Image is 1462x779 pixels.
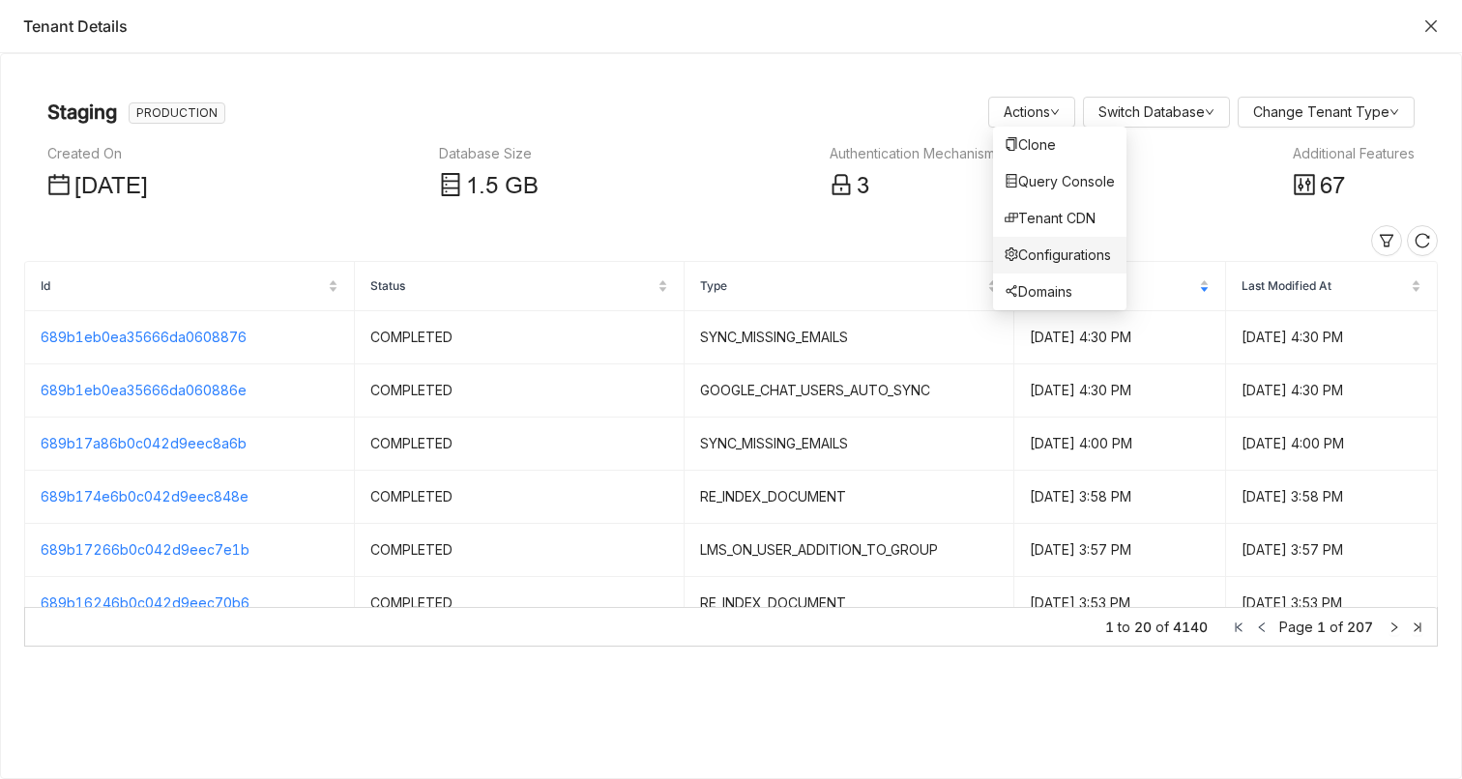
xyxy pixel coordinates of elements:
[1005,136,1056,153] a: Clone
[1014,577,1226,630] td: [DATE] 3:53 PM
[129,102,225,124] nz-tag: PRODUCTION
[685,364,1014,418] td: GOOGLE_CHAT_USERS_AUTO_SYNC
[1330,619,1343,635] span: of
[355,524,685,577] td: COMPLETED
[1083,97,1230,128] button: Switch Database
[1005,173,1115,189] a: Query Console
[41,541,249,558] a: 689b17266b0c042d9eec7e1b
[1317,619,1326,635] span: 1
[1226,471,1438,524] td: [DATE] 3:58 PM
[479,173,539,199] span: .5 GB
[355,311,685,364] td: COMPLETED
[1105,617,1114,638] span: 1
[685,524,1014,577] td: LMS_ON_USER_ADDITION_TO_GROUP
[1005,246,1111,263] a: Configurations
[41,594,249,611] a: 689b16246b0c042d9eec70b6
[1014,311,1226,364] td: [DATE] 4:30 PM
[47,97,117,128] nz-page-header-title: Staging
[1226,577,1438,630] td: [DATE] 3:53 PM
[439,143,539,164] div: Database Size
[1005,283,1072,300] a: Domains
[74,173,148,199] span: [DATE]
[1005,210,1096,226] a: Tenant CDN
[355,577,685,630] td: COMPLETED
[1293,143,1415,164] div: Additional Features
[988,97,1075,128] button: Actions
[685,471,1014,524] td: RE_INDEX_DOCUMENT
[1238,97,1415,128] button: Change Tenant Type
[1226,311,1438,364] td: [DATE] 4:30 PM
[355,418,685,471] td: COMPLETED
[1155,617,1169,638] span: of
[1118,617,1130,638] span: to
[355,364,685,418] td: COMPLETED
[1226,524,1438,577] td: [DATE] 3:57 PM
[1423,18,1439,34] button: Close
[23,15,1414,37] div: Tenant Details
[41,329,247,345] a: 689b1eb0ea35666da0608876
[1279,619,1313,635] span: Page
[41,382,247,398] a: 689b1eb0ea35666da060886e
[1226,418,1438,471] td: [DATE] 4:00 PM
[1014,471,1226,524] td: [DATE] 3:58 PM
[1098,103,1214,120] a: Switch Database
[41,435,247,451] a: 689b17a86b0c042d9eec8a6b
[685,577,1014,630] td: RE_INDEX_DOCUMENT
[1014,418,1226,471] td: [DATE] 4:00 PM
[47,143,148,164] div: Created On
[1173,617,1208,638] span: 4140
[355,471,685,524] td: COMPLETED
[41,488,249,505] a: 689b174e6b0c042d9eec848e
[1226,364,1438,418] td: [DATE] 4:30 PM
[1134,617,1152,638] span: 20
[1253,103,1399,120] a: Change Tenant Type
[1014,524,1226,577] td: [DATE] 3:57 PM
[685,311,1014,364] td: SYNC_MISSING_EMAILS
[857,173,869,199] span: 3
[1320,173,1345,199] span: 67
[466,173,479,199] span: 1
[830,143,1002,164] div: Authentication Mechanisms
[1347,619,1373,635] span: 207
[1014,364,1226,418] td: [DATE] 4:30 PM
[1004,103,1060,120] a: Actions
[685,418,1014,471] td: SYNC_MISSING_EMAILS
